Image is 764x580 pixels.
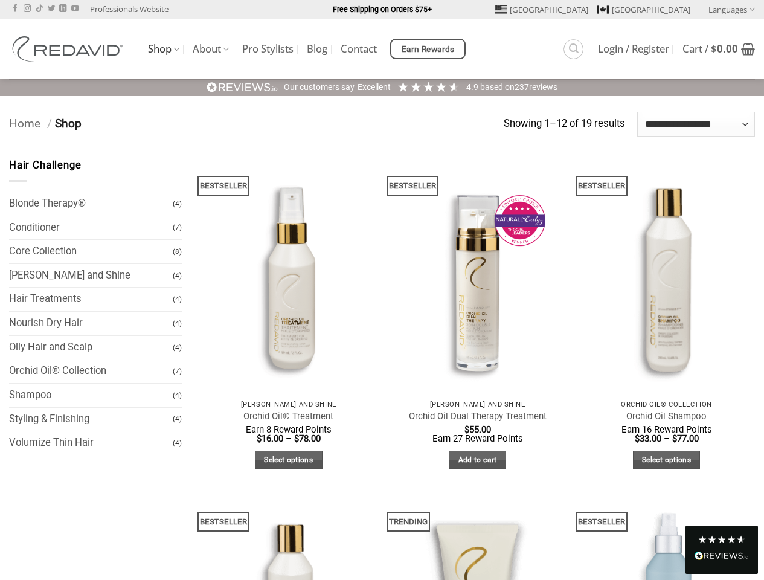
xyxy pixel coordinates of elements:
bdi: 55.00 [464,424,491,435]
span: $ [672,433,677,444]
img: REVIEWS.io [207,82,278,93]
span: (4) [173,289,182,310]
p: [PERSON_NAME] and Shine [395,401,560,408]
a: Pro Stylists [242,38,294,60]
a: Nourish Dry Hair [9,312,173,335]
span: (4) [173,337,182,358]
span: – [286,433,292,444]
a: Follow on Facebook [11,5,19,13]
span: Earn 8 Reward Points [246,424,332,435]
a: Contact [341,38,377,60]
a: Orchid Oil® Treatment [243,411,333,422]
p: Showing 1–12 of 19 results [504,116,625,132]
span: 4.9 [466,82,480,92]
img: REDAVID Orchid Oil Dual Therapy ~ Award Winning Curl Care [389,158,566,394]
a: Orchid Oil Shampoo [626,411,707,422]
a: Select options for “Orchid Oil® Treatment” [255,451,323,469]
div: Our customers say [284,82,355,94]
span: – [664,433,670,444]
div: Read All Reviews [685,526,758,574]
span: reviews [529,82,557,92]
div: Excellent [358,82,391,94]
a: Follow on YouTube [71,5,79,13]
a: Orchid Oil® Collection [9,359,173,383]
img: REDAVID Orchid Oil Treatment 90ml [200,158,377,394]
a: Oily Hair and Scalp [9,336,173,359]
a: Languages [708,1,755,18]
a: About [193,37,229,61]
a: [GEOGRAPHIC_DATA] [495,1,588,19]
span: / [47,117,52,130]
span: (8) [173,241,182,262]
div: 4.92 Stars [397,80,460,93]
a: Core Collection [9,240,173,263]
img: REVIEWS.io [695,552,749,560]
span: Earn Rewards [402,43,455,56]
a: Follow on Twitter [48,5,55,13]
a: [PERSON_NAME] and Shine [9,264,173,288]
bdi: 0.00 [711,42,738,56]
span: Earn 27 Reward Points [432,433,523,444]
div: 4.8 Stars [698,535,746,544]
a: Volumize Thin Hair [9,431,173,455]
select: Shop order [637,112,755,136]
span: $ [711,42,717,56]
a: Earn Rewards [390,39,466,59]
span: (7) [173,361,182,382]
span: (4) [173,408,182,430]
a: Blog [307,38,327,60]
div: Read All Reviews [695,549,749,565]
a: View cart [682,36,755,62]
nav: Breadcrumb [9,115,504,134]
span: Cart / [682,44,738,54]
a: [GEOGRAPHIC_DATA] [597,1,690,19]
span: $ [464,424,469,435]
a: Follow on TikTok [36,5,43,13]
a: Add to cart: “Orchid Oil Dual Therapy Treatment” [449,451,506,469]
a: Follow on LinkedIn [59,5,66,13]
a: Styling & Finishing [9,408,173,431]
span: (4) [173,385,182,406]
span: Earn 16 Reward Points [621,424,712,435]
img: REDAVID Orchid Oil Shampoo [578,158,755,394]
span: $ [294,433,299,444]
span: 237 [515,82,529,92]
span: (4) [173,193,182,214]
a: Search [563,39,583,59]
p: Orchid Oil® Collection [584,401,749,408]
img: REDAVID Salon Products | United States [9,36,130,62]
a: Follow on Instagram [24,5,31,13]
span: $ [257,433,262,444]
a: Shop [148,37,179,61]
bdi: 77.00 [672,433,699,444]
p: [PERSON_NAME] and Shine [206,401,371,408]
a: Login / Register [598,38,669,60]
a: Select options for “Orchid Oil Shampoo” [633,451,701,469]
a: Blonde Therapy® [9,192,173,216]
bdi: 33.00 [635,433,661,444]
span: (4) [173,265,182,286]
span: Login / Register [598,44,669,54]
a: Hair Treatments [9,288,173,311]
bdi: 78.00 [294,433,321,444]
span: (4) [173,313,182,334]
span: $ [635,433,640,444]
a: Home [9,117,40,130]
a: Orchid Oil Dual Therapy Treatment [409,411,547,422]
span: Based on [480,82,515,92]
strong: Free Shipping on Orders $75+ [333,5,432,14]
a: Shampoo [9,384,173,407]
bdi: 16.00 [257,433,283,444]
a: Conditioner [9,216,173,240]
span: Hair Challenge [9,159,82,171]
span: (7) [173,217,182,238]
span: (4) [173,433,182,454]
